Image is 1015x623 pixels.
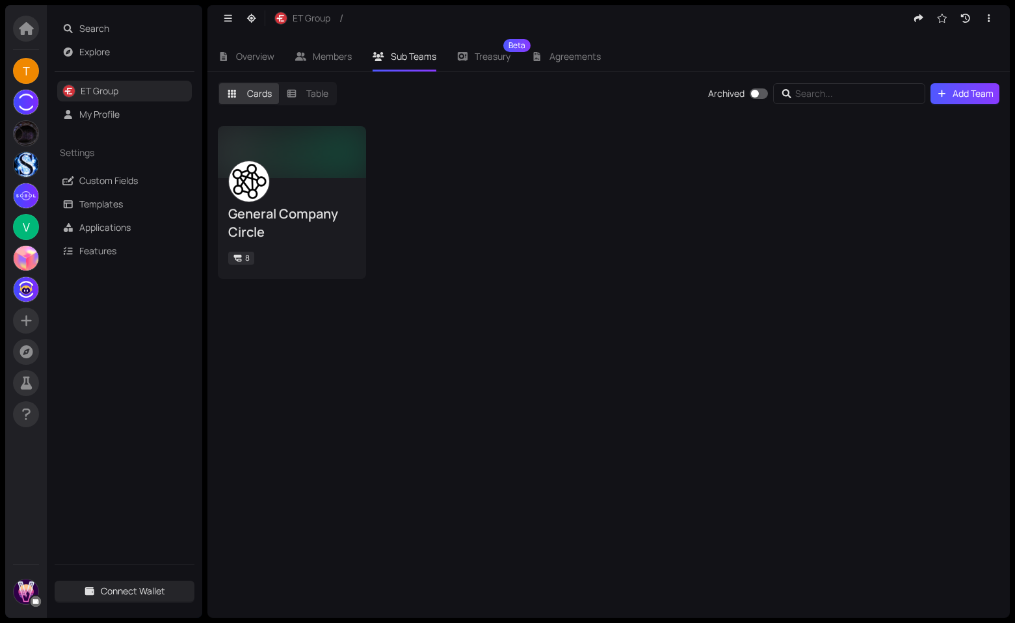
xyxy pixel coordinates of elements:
[14,152,38,177] img: c3llwUlr6D.jpeg
[930,83,1000,104] button: Add Team
[55,138,194,168] div: Settings
[228,205,356,241] div: General Company Circle
[475,52,510,61] span: Treasury
[549,50,601,62] span: Agreements
[391,50,436,62] span: Sub Teams
[79,46,110,58] a: Explore
[79,108,120,120] a: My Profile
[79,198,123,210] a: Templates
[14,579,38,604] img: Jo8aJ5B5ax.jpeg
[60,146,166,160] span: Settings
[14,277,38,302] img: 1d3d5e142b2c057a2bb61662301e7eb7.webp
[229,161,269,202] img: 2e_kRPRD8r.jpeg
[236,50,274,62] span: Overview
[795,86,907,101] input: Search...
[313,50,352,62] span: Members
[79,174,138,187] a: Custom Fields
[14,183,38,208] img: T8Xj_ByQ5B.jpeg
[79,18,187,39] span: Search
[55,581,194,602] button: Connect Wallet
[275,12,287,24] img: r-RjKx4yED.jpeg
[14,121,38,146] img: DqDBPFGanK.jpeg
[79,221,131,233] a: Applications
[953,86,994,101] span: Add Team
[23,214,30,240] span: V
[268,8,337,29] button: ET Group
[79,245,116,257] a: Features
[14,90,38,114] img: S5xeEuA_KA.jpeg
[23,58,30,84] span: T
[81,85,118,97] a: ET Group
[708,86,745,101] div: Archived
[101,584,165,598] span: Connect Wallet
[503,39,531,52] sup: Beta
[14,246,38,271] img: F74otHnKuz.jpeg
[293,11,330,25] span: ET Group
[245,252,250,263] span: 8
